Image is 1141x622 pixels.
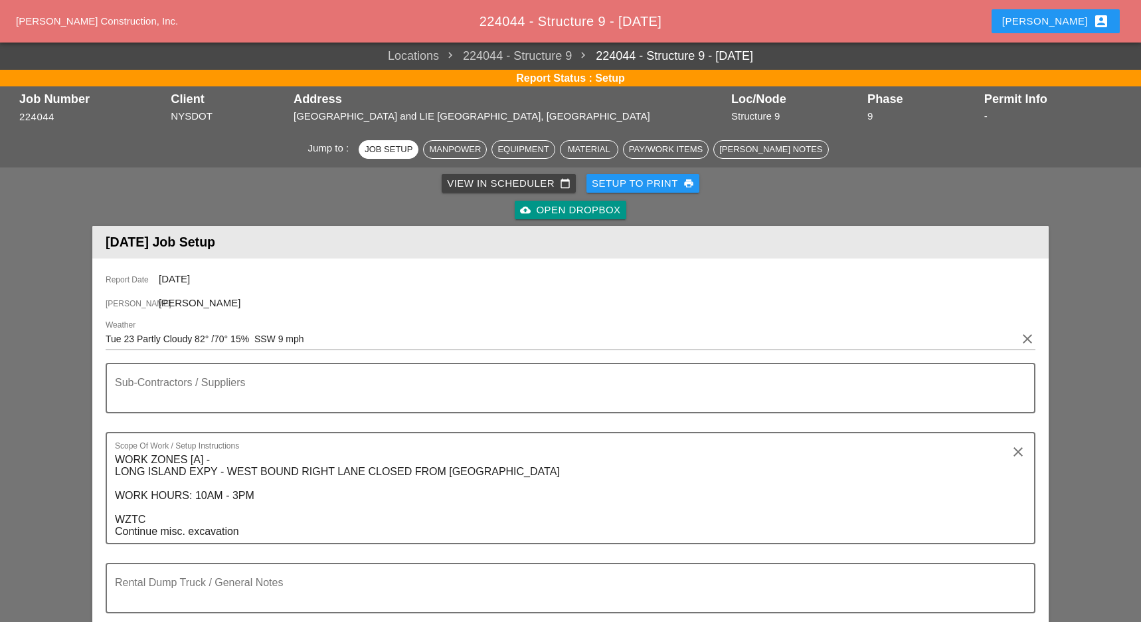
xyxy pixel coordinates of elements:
[447,176,570,191] div: View in Scheduler
[16,15,178,27] a: [PERSON_NAME] Construction, Inc.
[423,140,487,159] button: Manpower
[515,201,626,219] a: Open Dropbox
[19,92,164,106] div: Job Number
[713,140,828,159] button: [PERSON_NAME] Notes
[520,203,620,218] div: Open Dropbox
[1010,444,1026,460] i: clear
[388,47,439,65] a: Locations
[491,140,555,159] button: Equipment
[307,142,354,154] span: Jump to :
[683,178,694,189] i: print
[719,143,822,156] div: [PERSON_NAME] Notes
[592,176,694,191] div: Setup to Print
[560,178,570,189] i: calendar_today
[586,174,699,193] button: Setup to Print
[1093,13,1109,29] i: account_box
[731,92,861,106] div: Loc/Node
[1002,13,1109,29] div: [PERSON_NAME]
[992,9,1120,33] button: [PERSON_NAME]
[106,298,159,310] span: [PERSON_NAME]
[159,297,240,308] span: [PERSON_NAME]
[171,92,287,106] div: Client
[19,110,54,125] button: 224044
[429,143,481,156] div: Manpower
[294,92,725,106] div: Address
[984,109,1122,124] div: -
[566,143,612,156] div: Material
[867,109,978,124] div: 9
[92,226,1049,259] header: [DATE] Job Setup
[106,274,159,286] span: Report Date
[439,47,572,65] span: 224044 - Structure 9
[497,143,549,156] div: Equipment
[984,92,1122,106] div: Permit Info
[294,109,725,124] div: [GEOGRAPHIC_DATA] and LIE [GEOGRAPHIC_DATA], [GEOGRAPHIC_DATA]
[572,47,753,65] a: 224044 - Structure 9 - [DATE]
[731,109,861,124] div: Structure 9
[115,449,1015,543] textarea: Scope Of Work / Setup Instructions
[560,140,618,159] button: Material
[159,273,190,284] span: [DATE]
[106,328,1017,350] input: Weather
[442,174,576,193] a: View in Scheduler
[359,140,418,159] button: Job Setup
[520,205,531,215] i: cloud_upload
[365,143,412,156] div: Job Setup
[629,143,703,156] div: Pay/Work Items
[115,380,1015,412] textarea: Sub-Contractors / Suppliers
[867,92,978,106] div: Phase
[115,580,1015,612] textarea: Rental Dump Truck / General Notes
[1019,331,1035,347] i: clear
[480,14,662,29] span: 224044 - Structure 9 - [DATE]
[171,109,287,124] div: NYSDOT
[623,140,709,159] button: Pay/Work Items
